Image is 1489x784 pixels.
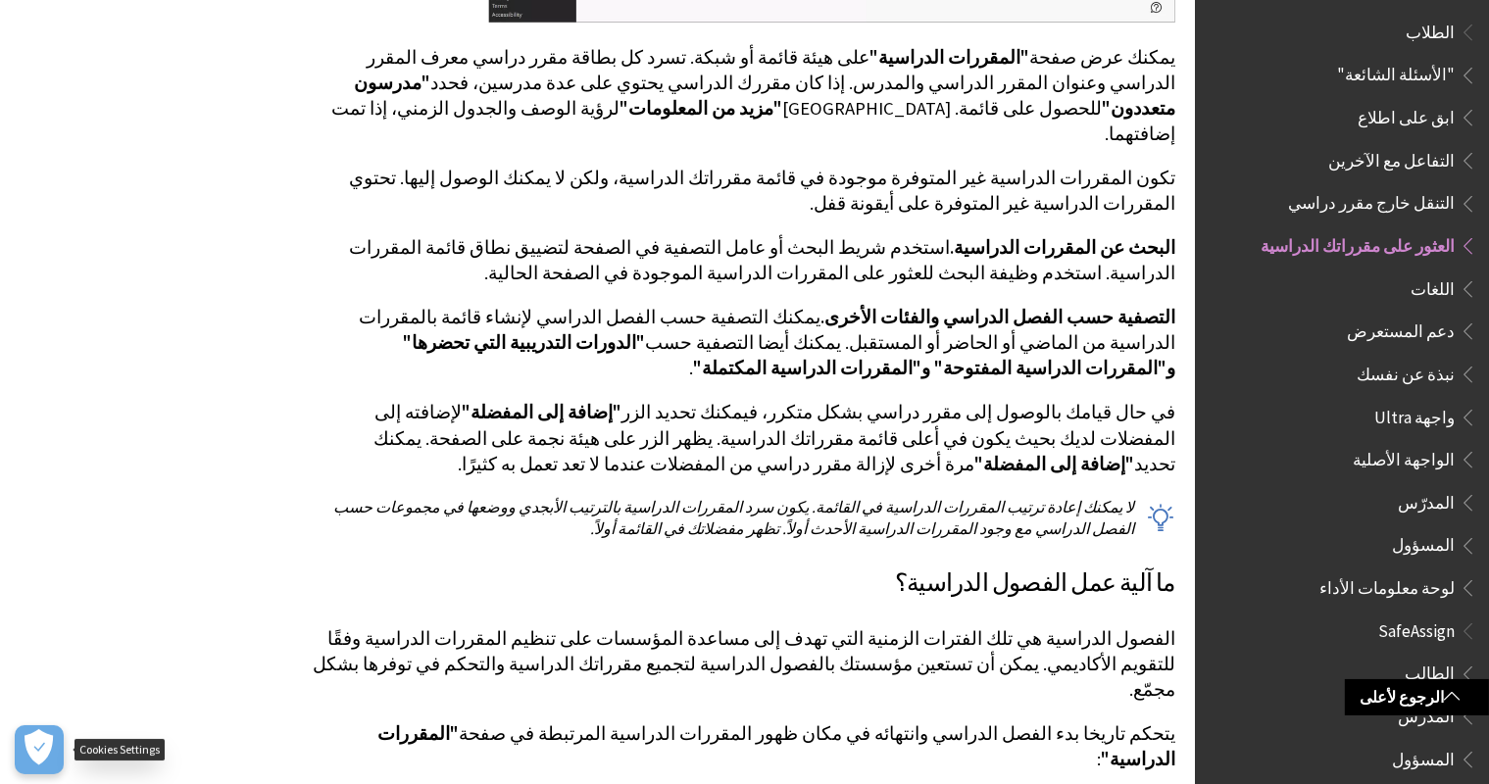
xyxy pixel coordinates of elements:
[1392,743,1455,769] span: المسؤول
[974,453,1134,475] span: "إضافة إلى المفضلة"
[1357,358,1455,384] span: نبذة عن نفسك
[310,305,1175,382] p: يمكنك التصفية حسب الفصل الدراسي لإنشاء قائمة بالمقررات الدراسية من الماضي أو الحاضر أو المستقبل. ...
[934,357,1175,379] span: و"المقررات الدراسية المفتوحة"
[1288,187,1455,214] span: التنقل خارج مقرر دراسي
[693,357,930,379] span: و"المقررات الدراسية المكتملة"
[1261,229,1455,256] span: العثور على مقرراتك الدراسية
[1392,529,1455,556] span: المسؤول
[310,721,1175,772] p: يتحكم تاريخا بدء الفصل الدراسي وانتهائه في مكان ظهور المقررات الدراسية المرتبطة في صفحة :
[1411,272,1455,299] span: اللغات
[310,400,1175,477] p: في حال قيامك بالوصول إلى مقرر دراسي بشكل متكرر، فيمكنك تحديد الزر لإضافته إلى المفضلات لديك بحيث ...
[1353,443,1455,469] span: الواجهة الأصلية
[1378,614,1455,641] span: SafeAssign
[310,496,1175,540] p: لا يمكنك إعادة ترتيب المقررات الدراسية في القائمة. يكون سرد المقررات الدراسية بالترتيب الأبجدي وو...
[1374,401,1455,427] span: واجهة Ultra
[310,45,1175,148] p: يمكنك عرض صفحة على هيئة قائمة أو شبكة. تسرد كل بطاقة مقرر دراسي معرف المقرر الدراسي وعنوان المقرر...
[310,166,1175,217] p: تكون المقررات الدراسية غير المتوفرة موجودة في قائمة مقرراتك الدراسية، ولكن لا يمكنك الوصول إليها....
[377,722,1175,770] span: "المقررات الدراسية"
[310,235,1175,286] p: استخدم شريط البحث أو عامل التصفية في الصفحة لتضييق نطاق قائمة المقررات الدراسية. استخدم وظيفة الب...
[1337,59,1455,85] span: "الأسئلة الشائعة"
[1406,16,1455,42] span: الطلاب
[1358,101,1455,127] span: ابق على اطلاع
[310,626,1175,704] p: الفصول الدراسية هي تلك الفترات الزمنية التي تهدف إلى مساعدة المؤسسات على تنظيم المقررات الدراسية ...
[1347,315,1455,341] span: دعم المستعرض
[1398,700,1455,726] span: المدرس
[354,72,1175,120] span: "مدرسون متعددون"
[462,401,621,423] span: "إضافة إلى المفضلة"
[620,97,782,120] span: "مزيد من المعلومات"
[950,236,1175,259] span: البحث عن المقررات الدراسية.
[310,564,1175,602] h3: ما آلية عمل الفصول الدراسية؟
[1319,571,1455,598] span: لوحة معلومات الأداء
[403,331,645,354] span: "الدورات التدريبية التي تحضرها"
[1345,679,1489,715] a: الرجوع لأعلى
[1405,658,1455,684] span: الطالب
[15,725,64,774] button: Open Preferences
[869,46,1029,69] span: "المقررات الدراسية"
[1328,144,1455,171] span: التفاعل مع الآخرين
[1398,486,1455,513] span: المدرّس
[1207,614,1477,776] nav: Book outline for Blackboard SafeAssign
[820,306,1175,328] span: التصفية حسب الفصل الدراسي والفئات الأخرى.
